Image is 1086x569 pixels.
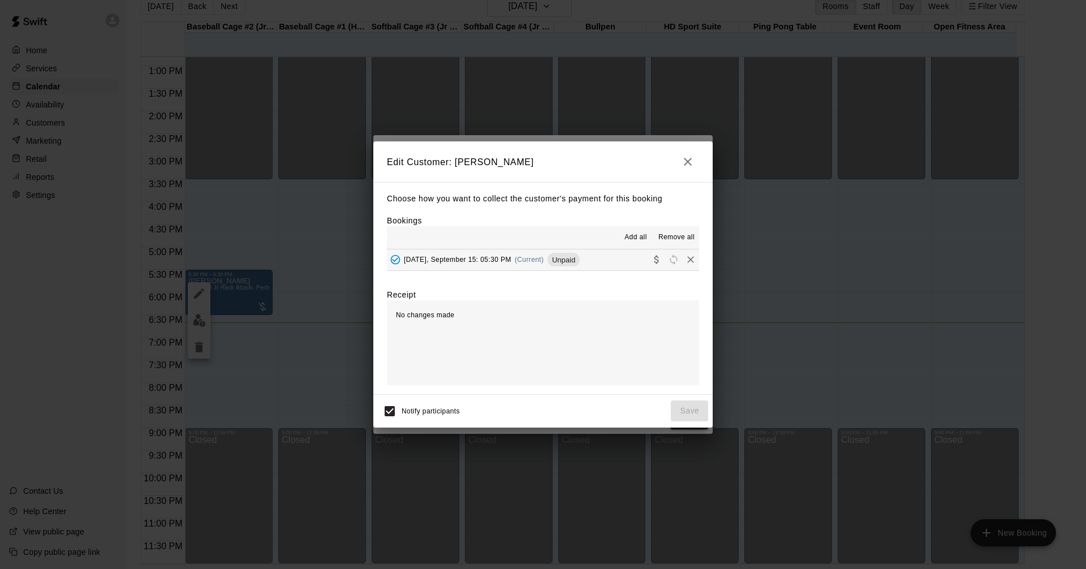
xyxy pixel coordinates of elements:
span: Remove [682,255,699,264]
span: Unpaid [548,256,580,264]
button: Added - Collect Payment [387,251,404,268]
label: Receipt [387,289,416,300]
span: Notify participants [402,407,460,415]
button: Added - Collect Payment[DATE], September 15: 05:30 PM(Current)UnpaidCollect paymentRescheduleRemove [387,249,699,270]
p: Choose how you want to collect the customer's payment for this booking [387,192,699,206]
span: Add all [624,232,647,243]
span: Collect payment [648,255,665,264]
h2: Edit Customer: [PERSON_NAME] [373,141,713,182]
label: Bookings [387,216,422,225]
span: Reschedule [665,255,682,264]
span: [DATE], September 15: 05:30 PM [404,256,511,264]
span: (Current) [515,256,544,264]
button: Add all [618,229,654,247]
button: Remove all [654,229,699,247]
span: Remove all [658,232,695,243]
span: No changes made [396,311,454,319]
